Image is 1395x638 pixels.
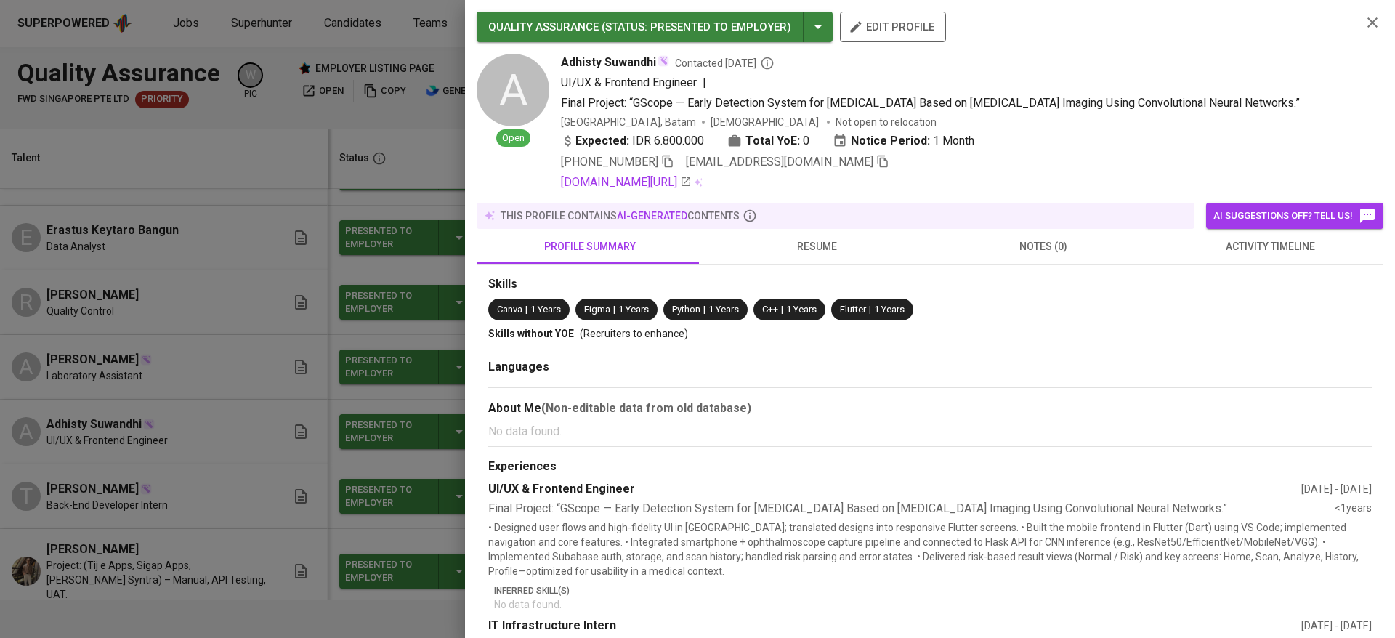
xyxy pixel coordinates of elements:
[525,303,527,317] span: |
[485,238,695,256] span: profile summary
[488,328,574,339] span: Skills without YOE
[840,304,866,315] span: Flutter
[1213,207,1376,225] span: AI suggestions off? Tell us!
[686,155,873,169] span: [EMAIL_ADDRESS][DOMAIN_NAME]
[561,132,704,150] div: IDR 6.800.000
[840,20,946,32] a: edit profile
[939,238,1148,256] span: notes (0)
[618,304,649,315] span: 1 Years
[1206,203,1383,229] button: AI suggestions off? Tell us!
[708,304,739,315] span: 1 Years
[496,132,530,145] span: Open
[488,520,1372,578] p: • Designed user flows and high-fidelity UI in [GEOGRAPHIC_DATA]; translated designs into responsi...
[781,303,783,317] span: |
[1165,238,1375,256] span: activity timeline
[760,56,775,70] svg: By Batam recruiter
[584,304,610,315] span: Figma
[1301,618,1372,633] div: [DATE] - [DATE]
[488,400,1372,417] div: About Me
[561,54,656,71] span: Adhisty Suwandhi
[703,303,705,317] span: |
[494,597,1372,612] p: No data found.
[1335,501,1372,517] div: <1 years
[501,209,740,223] p: this profile contains contents
[617,210,687,222] span: AI-generated
[602,20,791,33] span: ( STATUS : Presented to Employer )
[675,56,775,70] span: Contacted [DATE]
[494,584,1372,597] p: Inferred Skill(s)
[762,304,778,315] span: C++
[477,12,833,42] button: QUALITY ASSURANCE (STATUS: Presented to Employer)
[869,303,871,317] span: |
[497,304,522,315] span: Canva
[575,132,629,150] b: Expected:
[672,304,700,315] span: Python
[488,459,1372,475] div: Experiences
[561,96,1300,110] span: Final Project: “GScope — Early Detection System for [MEDICAL_DATA] Based on [MEDICAL_DATA] Imagin...
[1301,482,1372,496] div: [DATE] - [DATE]
[561,174,692,191] a: [DOMAIN_NAME][URL]
[786,304,817,315] span: 1 Years
[613,303,615,317] span: |
[852,17,934,36] span: edit profile
[488,276,1372,293] div: Skills
[488,423,1372,440] p: No data found.
[836,115,937,129] p: Not open to relocation
[488,20,599,33] span: QUALITY ASSURANCE
[488,618,1301,634] div: IT Infrastructure Intern
[803,132,809,150] span: 0
[712,238,921,256] span: resume
[658,55,669,67] img: magic_wand.svg
[530,304,561,315] span: 1 Years
[580,328,688,339] span: (Recruiters to enhance)
[541,401,751,415] b: (Non-editable data from old database)
[840,12,946,42] button: edit profile
[874,304,905,315] span: 1 Years
[488,481,1301,498] div: UI/UX & Frontend Engineer
[561,155,658,169] span: [PHONE_NUMBER]
[833,132,974,150] div: 1 Month
[561,76,697,89] span: UI/UX & Frontend Engineer
[488,359,1372,376] div: Languages
[477,54,549,126] div: A
[711,115,821,129] span: [DEMOGRAPHIC_DATA]
[561,115,696,129] div: [GEOGRAPHIC_DATA], Batam
[488,501,1335,517] div: Final Project: “GScope — Early Detection System for [MEDICAL_DATA] Based on [MEDICAL_DATA] Imagin...
[703,74,706,92] span: |
[745,132,800,150] b: Total YoE:
[851,132,930,150] b: Notice Period:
